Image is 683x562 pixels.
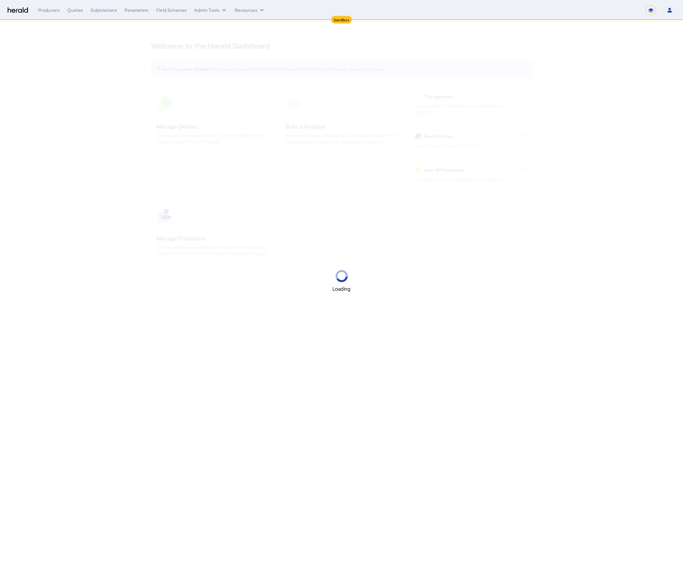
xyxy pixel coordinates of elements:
div: Submissions [91,7,117,13]
button: internal dropdown menu [194,7,227,13]
div: Quotes [67,7,83,13]
div: Parameters [125,7,149,13]
div: Producers [38,7,60,13]
button: Resources dropdown menu [235,7,265,13]
div: Sandbox [331,16,352,24]
img: Herald Logo [8,7,28,13]
div: Field Schemas [156,7,187,13]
